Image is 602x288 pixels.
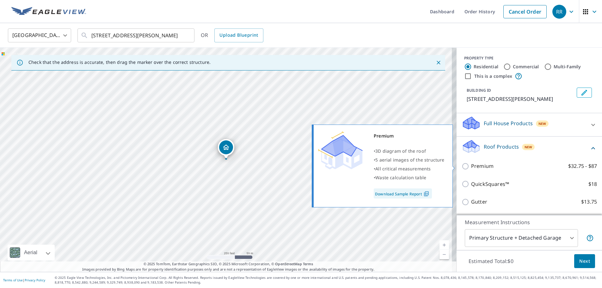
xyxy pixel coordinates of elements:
[579,257,590,265] span: Next
[484,119,533,127] p: Full House Products
[374,173,445,182] div: •
[434,58,443,67] button: Close
[303,261,313,266] a: Terms
[374,164,445,173] div: •
[465,218,594,226] p: Measurement Instructions
[22,245,39,260] div: Aerial
[55,275,599,285] p: © 2025 Eagle View Technologies, Inc. and Pictometry International Corp. All Rights Reserved. Repo...
[552,5,566,19] div: RR
[374,132,445,140] div: Premium
[538,121,546,126] span: New
[375,148,426,154] span: 3D diagram of the roof
[474,73,512,79] label: This is a complex
[3,278,45,282] p: |
[586,234,594,242] span: Your report will include the primary structure and a detached garage if one exists.
[275,261,302,266] a: OpenStreetMap
[462,139,597,157] div: Roof ProductsNew
[439,250,449,259] a: Current Level 17, Zoom Out
[503,5,547,18] a: Cancel Order
[574,254,595,268] button: Next
[374,147,445,156] div: •
[375,166,431,172] span: All critical measurements
[201,28,263,42] div: OR
[374,188,432,199] a: Download Sample Report
[375,175,426,181] span: Waste calculation table
[214,28,263,42] a: Upload Blueprint
[484,143,519,150] p: Roof Products
[525,144,532,150] span: New
[144,261,313,267] span: © 2025 TomTom, Earthstar Geographics SIO, © 2025 Microsoft Corporation, ©
[471,180,509,188] p: QuickSquares™
[422,191,431,197] img: Pdf Icon
[318,132,363,169] img: Premium
[581,198,597,206] p: $13.75
[28,59,211,65] p: Check that the address is accurate, then drag the marker over the correct structure.
[577,88,592,98] button: Edit building 1
[8,245,55,260] div: Aerial
[471,162,494,170] p: Premium
[554,64,581,70] label: Multi-Family
[218,139,234,159] div: Dropped pin, building 1, Residential property, 2 Plainville Cir South Hadley, MA 01075
[465,229,578,247] div: Primary Structure + Detached Garage
[3,278,23,282] a: Terms of Use
[568,162,597,170] p: $32.75 - $87
[467,95,574,103] p: [STREET_ADDRESS][PERSON_NAME]
[464,55,594,61] div: PROPERTY TYPE
[588,180,597,188] p: $18
[467,88,491,93] p: BUILDING ID
[11,7,86,16] img: EV Logo
[219,31,258,39] span: Upload Blueprint
[439,240,449,250] a: Current Level 17, Zoom In
[25,278,45,282] a: Privacy Policy
[374,156,445,164] div: •
[91,27,181,44] input: Search by address or latitude-longitude
[464,254,519,268] p: Estimated Total: $0
[471,198,487,206] p: Gutter
[375,157,444,163] span: 5 aerial images of the structure
[8,27,71,44] div: [GEOGRAPHIC_DATA]
[474,64,498,70] label: Residential
[513,64,539,70] label: Commercial
[462,116,597,134] div: Full House ProductsNew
